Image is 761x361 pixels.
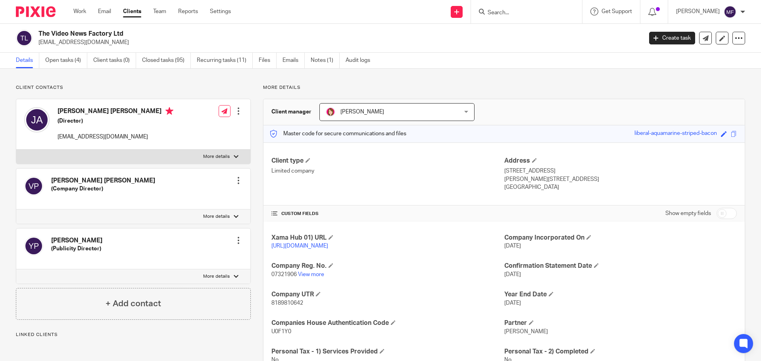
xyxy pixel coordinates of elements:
[504,290,737,299] h4: Year End Date
[263,84,745,91] p: More details
[51,245,102,253] h5: (Publicity Director)
[203,273,230,280] p: More details
[665,209,711,217] label: Show empty fields
[271,243,328,249] a: [URL][DOMAIN_NAME]
[165,107,173,115] i: Primary
[259,53,277,68] a: Files
[16,30,33,46] img: svg%3E
[676,8,720,15] p: [PERSON_NAME]
[16,6,56,17] img: Pixie
[649,32,695,44] a: Create task
[271,234,504,242] h4: Xama Hub 01) URL
[38,30,517,38] h2: The Video News Factory Ltd
[271,300,303,306] span: 8189810642
[504,234,737,242] h4: Company Incorporated On
[203,154,230,160] p: More details
[487,10,558,17] input: Search
[16,53,39,68] a: Details
[51,185,155,193] h5: (Company Director)
[271,211,504,217] h4: CUSTOM FIELDS
[634,129,717,138] div: liberal-aquamarine-striped-bacon
[504,175,737,183] p: [PERSON_NAME][STREET_ADDRESS]
[153,8,166,15] a: Team
[73,8,86,15] a: Work
[271,108,311,116] h3: Client manager
[504,272,521,277] span: [DATE]
[51,177,155,185] h4: [PERSON_NAME] [PERSON_NAME]
[504,243,521,249] span: [DATE]
[24,236,43,255] img: svg%3E
[16,332,251,338] p: Linked clients
[271,272,297,277] span: 07321906
[16,84,251,91] p: Client contacts
[123,8,141,15] a: Clients
[271,262,504,270] h4: Company Reg. No.
[504,319,737,327] h4: Partner
[98,8,111,15] a: Email
[271,167,504,175] p: Limited company
[504,348,737,356] h4: Personal Tax - 2) Completed
[504,329,548,334] span: [PERSON_NAME]
[197,53,253,68] a: Recurring tasks (11)
[724,6,736,18] img: svg%3E
[24,177,43,196] img: svg%3E
[282,53,305,68] a: Emails
[24,107,50,132] img: svg%3E
[311,53,340,68] a: Notes (1)
[106,298,161,310] h4: + Add contact
[504,157,737,165] h4: Address
[504,183,737,191] p: [GEOGRAPHIC_DATA]
[298,272,324,277] a: View more
[178,8,198,15] a: Reports
[601,9,632,14] span: Get Support
[203,213,230,220] p: More details
[504,262,737,270] h4: Confirmation Statement Date
[58,117,173,125] h5: (Director)
[45,53,87,68] a: Open tasks (4)
[271,157,504,165] h4: Client type
[58,107,173,117] h4: [PERSON_NAME] [PERSON_NAME]
[271,348,504,356] h4: Personal Tax - 1) Services Provided
[93,53,136,68] a: Client tasks (0)
[504,300,521,306] span: [DATE]
[38,38,637,46] p: [EMAIL_ADDRESS][DOMAIN_NAME]
[142,53,191,68] a: Closed tasks (95)
[504,167,737,175] p: [STREET_ADDRESS]
[271,329,291,334] span: U0F1Y0
[340,109,384,115] span: [PERSON_NAME]
[346,53,376,68] a: Audit logs
[271,290,504,299] h4: Company UTR
[58,133,173,141] p: [EMAIL_ADDRESS][DOMAIN_NAME]
[269,130,406,138] p: Master code for secure communications and files
[210,8,231,15] a: Settings
[326,107,335,117] img: Katherine%20-%20Pink%20cartoon.png
[51,236,102,245] h4: [PERSON_NAME]
[271,319,504,327] h4: Companies House Authentication Code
